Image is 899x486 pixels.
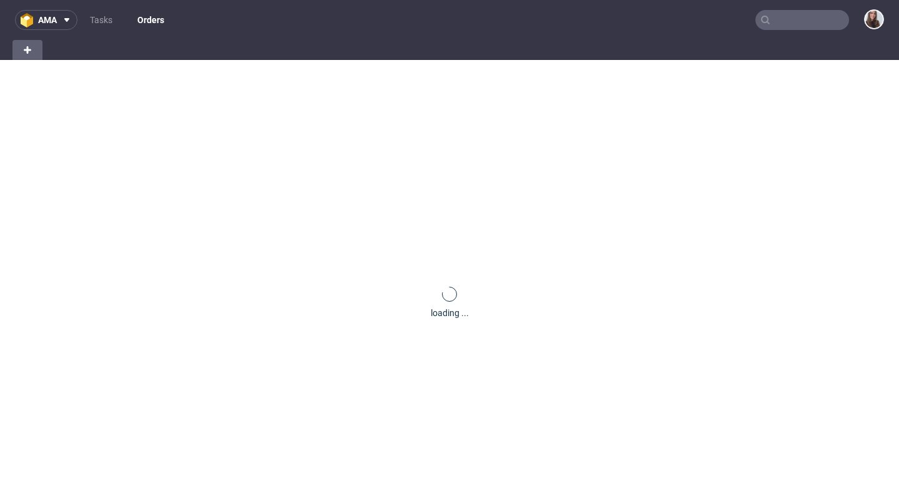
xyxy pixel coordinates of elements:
img: Sandra Beśka [865,11,883,28]
a: Tasks [82,10,120,30]
img: logo [21,13,38,27]
div: loading ... [431,307,469,319]
span: ama [38,16,57,24]
a: Orders [130,10,172,30]
button: ama [15,10,77,30]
